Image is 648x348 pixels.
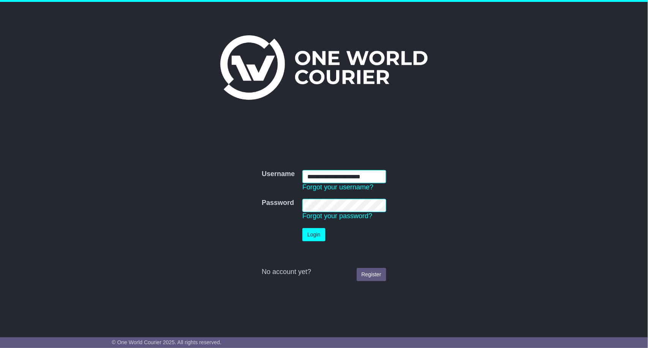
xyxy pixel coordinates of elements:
label: Username [262,170,295,178]
span: © One World Courier 2025. All rights reserved. [112,339,221,345]
img: One World [220,35,428,100]
a: Forgot your username? [302,183,373,191]
button: Login [302,228,325,241]
label: Password [262,199,294,207]
div: No account yet? [262,268,386,276]
a: Register [357,268,386,281]
a: Forgot your password? [302,212,372,220]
